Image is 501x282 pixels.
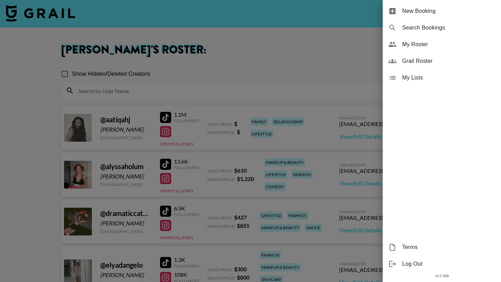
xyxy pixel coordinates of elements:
div: New Booking [383,3,501,19]
span: Grail Roster [402,57,495,65]
div: Grail Roster [383,53,501,69]
div: Terms [383,239,501,256]
div: Log Out [383,256,501,272]
span: New Booking [402,7,495,15]
div: Search Bookings [383,19,501,36]
div: My Roster [383,36,501,53]
div: My Lists [383,69,501,86]
span: Search Bookings [402,24,495,32]
span: My Lists [402,74,495,82]
span: My Roster [402,40,495,49]
span: Log Out [402,260,495,268]
div: v 1.7.100 [383,272,501,280]
span: Terms [402,243,495,251]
